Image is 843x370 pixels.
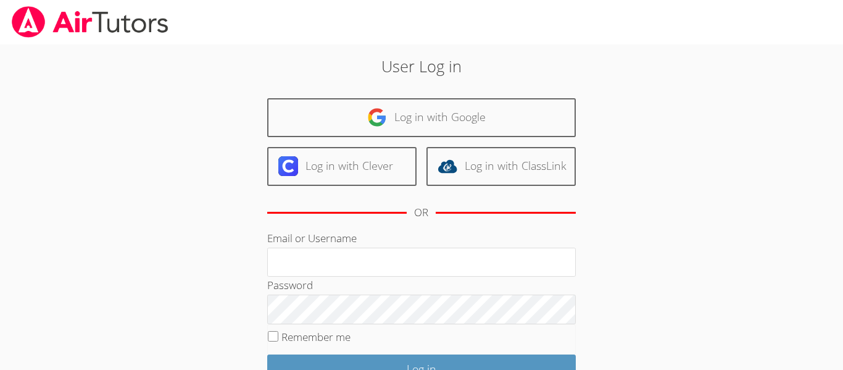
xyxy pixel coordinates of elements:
a: Log in with ClassLink [426,147,576,186]
img: clever-logo-6eab21bc6e7a338710f1a6ff85c0baf02591cd810cc4098c63d3a4b26e2feb20.svg [278,156,298,176]
label: Remember me [281,330,351,344]
label: Password [267,278,313,292]
img: airtutors_banner-c4298cdbf04f3fff15de1276eac7730deb9818008684d7c2e4769d2f7ddbe033.png [10,6,170,38]
a: Log in with Google [267,98,576,137]
img: classlink-logo-d6bb404cc1216ec64c9a2012d9dc4662098be43eaf13dc465df04b49fa7ab582.svg [438,156,457,176]
div: OR [414,204,428,222]
label: Email or Username [267,231,357,245]
img: google-logo-50288ca7cdecda66e5e0955fdab243c47b7ad437acaf1139b6f446037453330a.svg [367,107,387,127]
a: Log in with Clever [267,147,417,186]
h2: User Log in [194,54,649,78]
